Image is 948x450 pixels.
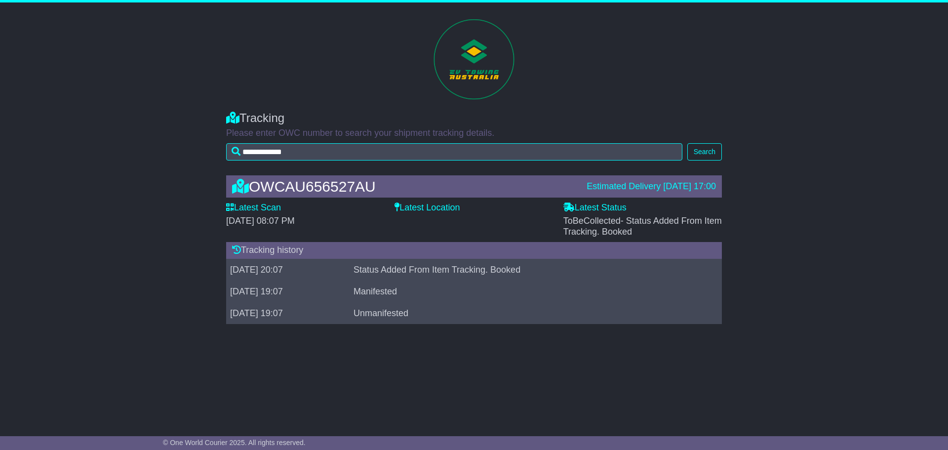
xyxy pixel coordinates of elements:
span: © One World Courier 2025. All rights reserved. [163,439,306,447]
td: Manifested [350,281,706,302]
div: Tracking [226,111,722,125]
td: [DATE] 20:07 [226,259,350,281]
div: OWCAU656527AU [227,178,582,195]
td: Unmanifested [350,302,706,324]
span: [DATE] 08:07 PM [226,216,295,226]
span: - Status Added From Item Tracking. Booked [563,216,722,237]
img: GetCustomerLogo [404,17,544,101]
label: Latest Location [395,203,460,213]
span: ToBeCollected [563,216,722,237]
label: Latest Scan [226,203,281,213]
td: [DATE] 19:07 [226,302,350,324]
td: Status Added From Item Tracking. Booked [350,259,706,281]
td: [DATE] 19:07 [226,281,350,302]
div: Estimated Delivery [DATE] 17:00 [587,181,716,192]
button: Search [687,143,722,161]
div: Tracking history [226,242,722,259]
p: Please enter OWC number to search your shipment tracking details. [226,128,722,139]
label: Latest Status [563,203,627,213]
